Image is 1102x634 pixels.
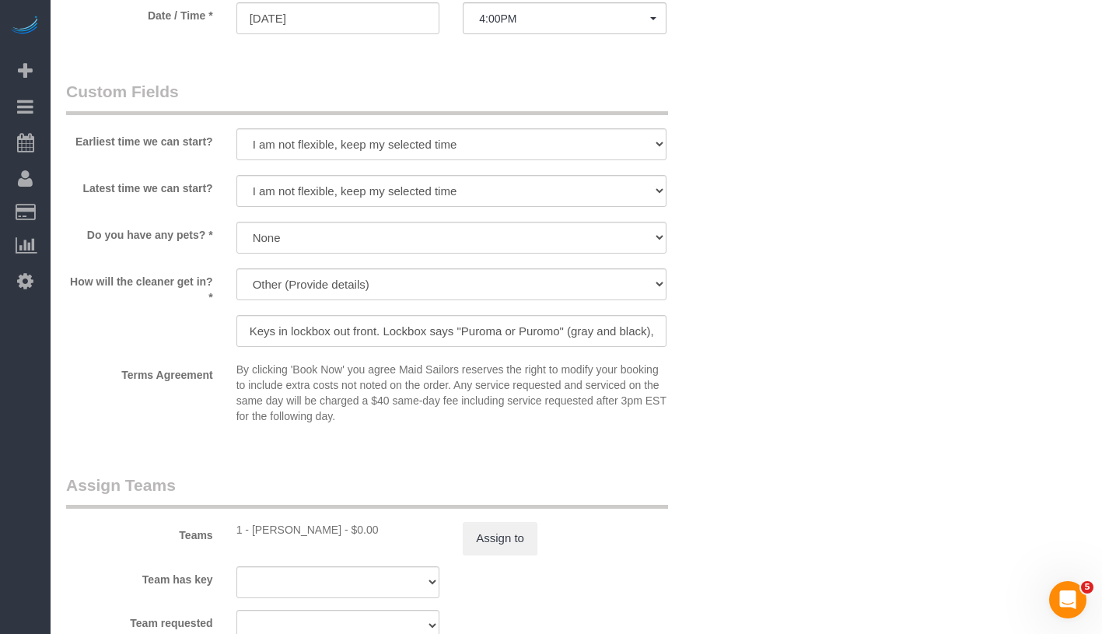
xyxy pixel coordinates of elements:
[66,80,668,115] legend: Custom Fields
[54,128,225,149] label: Earliest time we can start?
[54,175,225,196] label: Latest time we can start?
[463,522,537,555] button: Assign to
[1049,581,1086,618] iframe: Intercom live chat
[66,474,668,509] legend: Assign Teams
[9,16,40,37] img: Automaid Logo
[463,2,666,34] button: 4:00PM
[54,566,225,587] label: Team has key
[1081,581,1093,594] span: 5
[54,610,225,631] label: Team requested
[54,268,225,305] label: How will the cleaner get in? *
[54,522,225,543] label: Teams
[236,362,666,424] p: By clicking 'Book Now' you agree Maid Sailors reserves the right to modify your booking to includ...
[54,362,225,383] label: Terms Agreement
[479,12,650,25] span: 4:00PM
[236,522,440,538] div: 0 hours x $17.00/hour
[54,2,225,23] label: Date / Time *
[236,2,440,34] input: MM/DD/YYYY
[54,222,225,243] label: Do you have any pets? *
